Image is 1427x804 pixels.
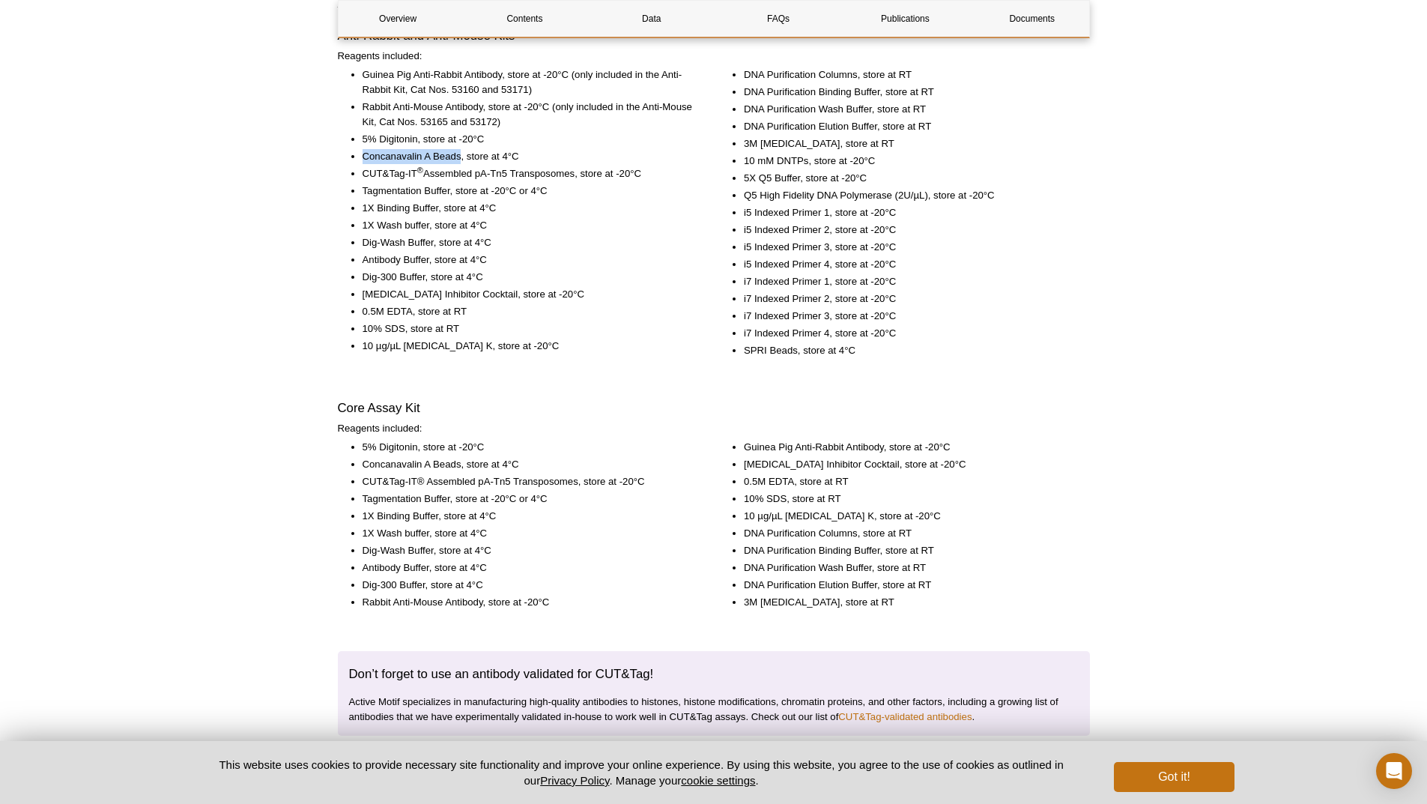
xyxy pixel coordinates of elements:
[744,257,1075,272] li: i5 Indexed Primer 4, store at -20°C
[363,509,694,524] li: 1X Binding Buffer, store at 4°C
[363,166,694,181] li: CUT&Tag-IT Assembled pA-Tn5 Transposomes, store at -20°C
[193,757,1090,788] p: This website uses cookies to provide necessary site functionality and improve your online experie...
[417,166,423,175] sup: ®
[744,440,1075,455] li: Guinea Pig Anti-Rabbit Antibody, store at -20°C
[744,223,1075,238] li: i5 Indexed Primer 2, store at -20°C
[744,326,1075,341] li: i7 Indexed Primer 4, store at -20°C
[744,509,1075,524] li: 10 µg/µL [MEDICAL_DATA] K, store at -20°C
[744,560,1075,575] li: DNA Purification Wash Buffer, store at RT
[744,492,1075,507] li: 10% SDS, store at RT
[338,421,1090,436] p: Reagents included:
[363,526,694,541] li: 1X Wash buffer, store at 4°C
[838,711,972,722] a: CUT&Tag-validated antibodies
[744,188,1075,203] li: Q5 High Fidelity DNA Polymerase (2U/µL), store at -20°C
[363,132,694,147] li: 5% Digitonin, store at -20°C
[744,543,1075,558] li: DNA Purification Binding Buffer, store at RT
[349,665,1079,683] h3: Don’t forget to use an antibody validated for CUT&Tag!
[540,774,609,787] a: Privacy Policy
[363,253,694,268] li: Antibody Buffer, store at 4°C
[363,235,694,250] li: Dig-Wash Buffer, store at 4°C
[744,309,1075,324] li: i7 Indexed Primer 3, store at -20°C
[744,136,1075,151] li: 3M [MEDICAL_DATA], store at RT
[363,149,694,164] li: Concanavalin A Beads, store at 4°C
[744,205,1075,220] li: i5 Indexed Primer 1, store at -20°C
[744,457,1075,472] li: [MEDICAL_DATA] Inhibitor Cocktail, store at -20°C
[363,201,694,216] li: 1X Binding Buffer, store at 4°C
[363,304,694,319] li: 0.5M EDTA, store at RT
[363,595,694,610] li: Rabbit Anti-Mouse Antibody, store at -20°C
[363,184,694,199] li: Tagmentation Buffer, store at -20°C or 4°C
[744,102,1075,117] li: DNA Purification Wash Buffer, store at RT
[744,171,1075,186] li: 5X Q5 Buffer, store at -20°C
[349,695,1079,725] p: Active Motif specializes in manufacturing high-quality antibodies to histones, histone modificati...
[744,85,1075,100] li: DNA Purification Binding Buffer, store at RT
[972,1,1091,37] a: Documents
[465,1,584,37] a: Contents
[744,343,1075,358] li: SPRI Beads, store at 4°C
[363,100,694,130] li: Rabbit Anti-Mouse Antibody, store at -20°C (only included in the Anti-Mouse Kit, Cat Nos. 53165 a...
[363,440,694,455] li: 5% Digitonin, store at -20°C
[592,1,711,37] a: Data
[363,339,694,354] li: 10 µg/µL [MEDICAL_DATA] K, store at -20°C
[846,1,965,37] a: Publications
[1376,753,1412,789] div: Open Intercom Messenger
[744,595,1075,610] li: 3M [MEDICAL_DATA], store at RT
[744,578,1075,593] li: DNA Purification Elution Buffer, store at RT
[363,543,694,558] li: Dig-Wash Buffer, store at 4°C
[744,67,1075,82] li: DNA Purification Columns, store at RT
[744,274,1075,289] li: i7 Indexed Primer 1, store at -20°C
[363,270,694,285] li: Dig-300 Buffer, store at 4°C
[339,1,458,37] a: Overview
[718,1,837,37] a: FAQs
[744,240,1075,255] li: i5 Indexed Primer 3, store at -20°C
[744,474,1075,489] li: 0.5M EDTA, store at RT
[363,67,694,97] li: Guinea Pig Anti-Rabbit Antibody, store at -20°C (only included in the Anti-Rabbit Kit, Cat Nos. 5...
[363,218,694,233] li: 1X Wash buffer, store at 4°C
[1114,762,1234,792] button: Got it!
[363,578,694,593] li: Dig-300 Buffer, store at 4°C
[363,287,694,302] li: [MEDICAL_DATA] Inhibitor Cocktail, store at -20°C
[744,526,1075,541] li: DNA Purification Columns, store at RT
[744,291,1075,306] li: i7 Indexed Primer 2, store at -20°C
[363,492,694,507] li: Tagmentation Buffer, store at -20°C or 4°C
[363,457,694,472] li: Concanavalin A Beads, store at 4°C
[338,49,1090,64] p: Reagents included:
[744,154,1075,169] li: 10 mM DNTPs, store at -20°C
[363,560,694,575] li: Antibody Buffer, store at 4°C
[744,119,1075,134] li: DNA Purification Elution Buffer, store at RT
[363,474,694,489] li: CUT&Tag-IT® Assembled pA-Tn5 Transposomes, store at -20°C
[681,774,755,787] button: cookie settings
[338,399,1090,417] h3: Core Assay Kit
[363,321,694,336] li: 10% SDS, store at RT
